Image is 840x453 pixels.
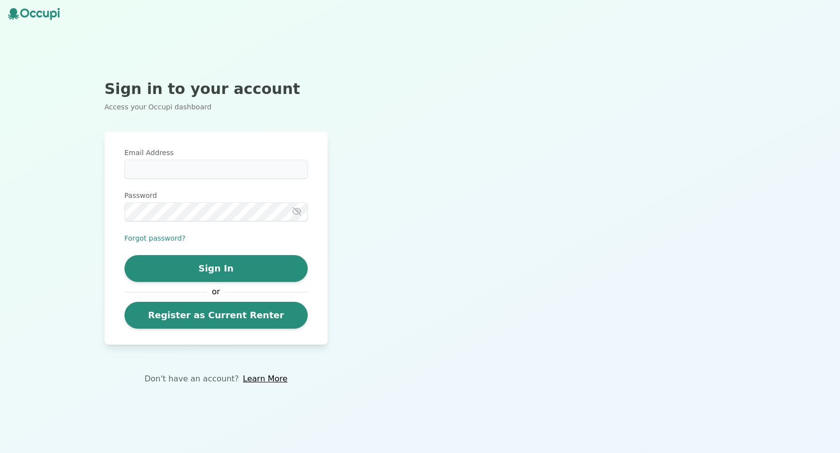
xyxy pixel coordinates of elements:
label: Email Address [124,148,308,158]
a: Learn More [243,373,287,385]
label: Password [124,190,308,200]
button: Forgot password? [124,233,186,243]
p: Don't have an account? [144,373,239,385]
p: Access your Occupi dashboard [105,102,328,112]
span: or [207,286,225,298]
button: Sign In [124,255,308,282]
a: Register as Current Renter [124,302,308,329]
h2: Sign in to your account [105,80,328,98]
